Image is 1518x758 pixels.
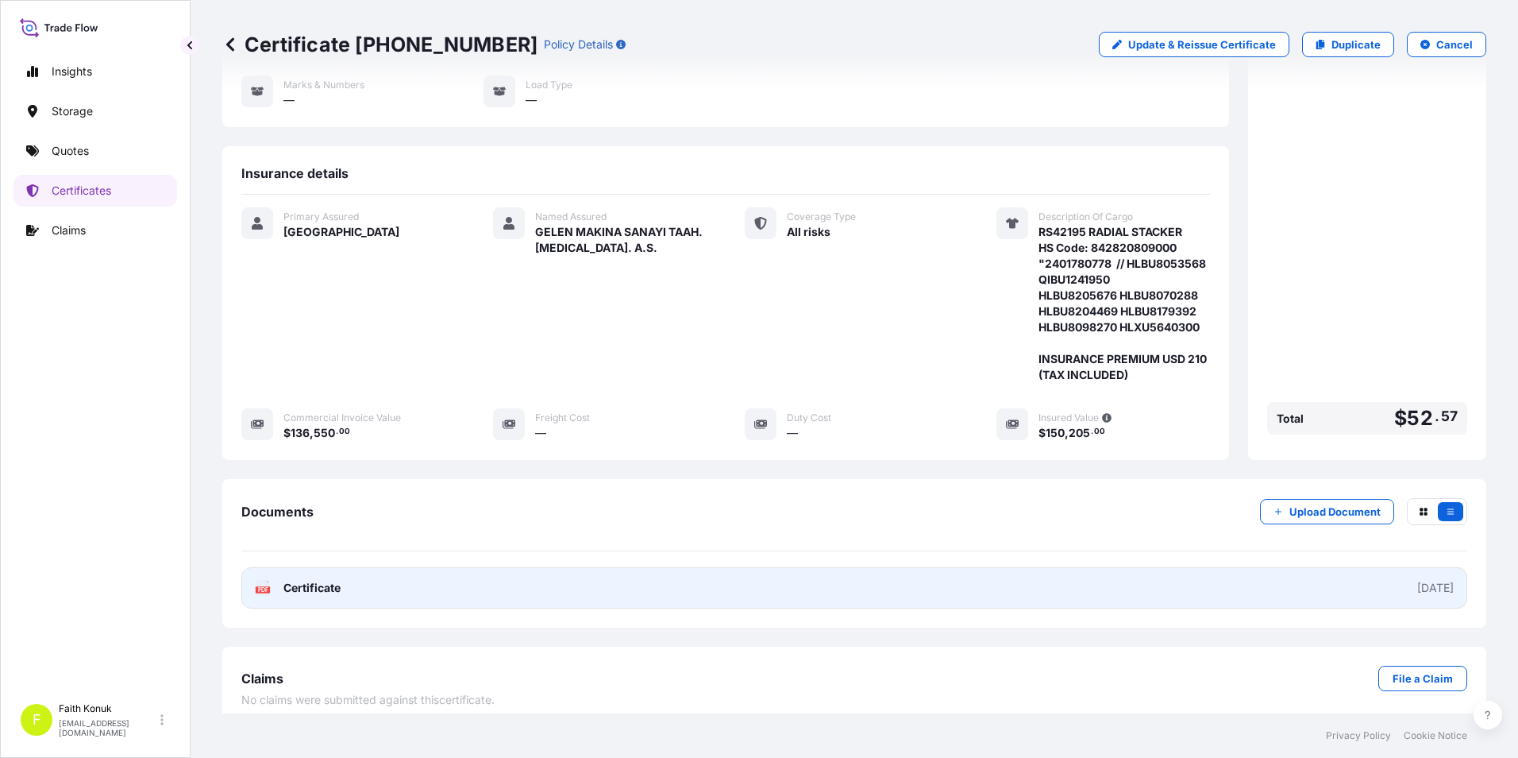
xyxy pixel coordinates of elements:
[1128,37,1276,52] p: Update & Reissue Certificate
[1091,429,1093,435] span: .
[283,211,359,223] span: Primary Assured
[52,143,89,159] p: Quotes
[1404,729,1467,742] a: Cookie Notice
[1441,412,1458,421] span: 57
[1435,412,1439,421] span: .
[1277,411,1304,427] span: Total
[1038,412,1099,424] span: Insured Value
[241,504,314,520] span: Documents
[258,587,268,593] text: PDF
[1407,408,1432,428] span: 52
[1302,32,1394,57] a: Duplicate
[535,425,546,441] span: —
[1407,32,1486,57] button: Cancel
[59,718,157,737] p: [EMAIL_ADDRESS][DOMAIN_NAME]
[1046,427,1065,439] span: 150
[52,103,93,119] p: Storage
[314,427,335,439] span: 550
[13,175,177,207] a: Certificates
[1094,429,1105,435] span: 00
[1393,671,1453,686] p: File a Claim
[787,211,856,223] span: Coverage Type
[1378,666,1467,691] a: File a Claim
[283,224,399,240] span: [GEOGRAPHIC_DATA]
[13,215,177,246] a: Claims
[1436,37,1473,52] p: Cancel
[526,92,537,108] span: —
[283,427,291,439] span: $
[535,224,707,256] span: GELEN MAKINA SANAYI TAAH. [MEDICAL_DATA]. A.S.
[52,183,111,199] p: Certificates
[33,712,41,728] span: F
[1038,224,1210,383] span: RS42195 RADIAL STACKER HS Code: 842820809000 "2401780778 // HLBU8053568 QIBU1241950 HLBU8205676 H...
[787,425,798,441] span: —
[241,567,1467,609] a: PDFCertificate[DATE]
[241,671,283,686] span: Claims
[1099,32,1289,57] a: Update & Reissue Certificate
[13,135,177,167] a: Quotes
[1289,504,1381,520] p: Upload Document
[787,412,831,424] span: Duty Cost
[52,64,92,79] p: Insights
[241,692,495,708] span: No claims were submitted against this certificate .
[52,222,86,238] p: Claims
[1065,427,1069,439] span: ,
[310,427,314,439] span: ,
[544,37,613,52] p: Policy Details
[283,580,341,596] span: Certificate
[59,702,157,715] p: Faith Konuk
[336,429,338,435] span: .
[13,95,177,127] a: Storage
[1331,37,1381,52] p: Duplicate
[222,32,537,57] p: Certificate [PHONE_NUMBER]
[1038,427,1046,439] span: $
[283,412,401,424] span: Commercial Invoice Value
[1038,211,1133,223] span: Description Of Cargo
[1326,729,1391,742] a: Privacy Policy
[1394,408,1407,428] span: $
[291,427,310,439] span: 136
[13,56,177,87] a: Insights
[241,165,349,181] span: Insurance details
[283,92,295,108] span: —
[535,412,590,424] span: Freight Cost
[339,429,350,435] span: 00
[787,224,830,240] span: All risks
[1417,580,1454,596] div: [DATE]
[1260,499,1394,524] button: Upload Document
[535,211,607,223] span: Named Assured
[1069,427,1090,439] span: 205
